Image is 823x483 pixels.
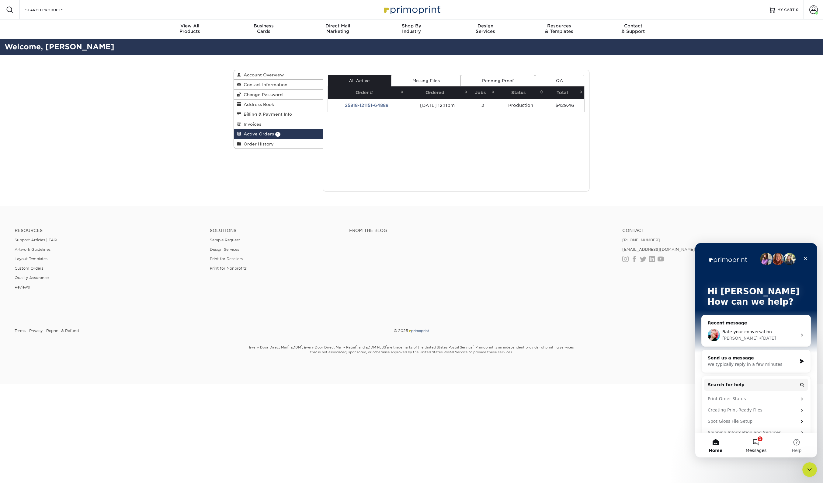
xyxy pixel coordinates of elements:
[535,75,584,86] a: QA
[210,238,240,242] a: Sample Request
[461,75,535,86] a: Pending Proof
[234,90,323,100] a: Change Password
[234,343,589,369] small: Every Door Direct Mail , EDDM , Every Door Direct Mail – Retail , and EDDM PLUS are trademarks of...
[210,257,243,261] a: Print for Resellers
[234,109,323,119] a: Billing & Payment Info
[15,285,30,289] a: Reviews
[545,86,584,99] th: Total
[234,80,323,89] a: Contact Information
[2,464,52,481] iframe: Google Customer Reviews
[469,86,496,99] th: Jobs
[301,19,375,39] a: Direct MailMarketing
[328,99,406,112] td: 25818-121151-64888
[802,462,817,477] iframe: Intercom live chat
[29,326,43,335] a: Privacy
[405,99,469,112] td: [DATE] 12:11pm
[448,19,522,39] a: DesignServices
[275,132,280,137] span: 1
[522,19,596,39] a: Resources& Templates
[545,99,584,112] td: $429.46
[15,228,201,233] h4: Resources
[408,328,429,333] img: Primoprint
[448,23,522,34] div: Services
[522,23,596,29] span: Resources
[241,112,292,117] span: Billing & Payment Info
[375,19,449,39] a: Shop ByIndustry
[153,19,227,39] a: View AllProducts
[210,247,239,252] a: Design Services
[234,119,323,129] a: Invoices
[241,102,274,107] span: Address Book
[15,257,47,261] a: Layout Templates
[278,326,545,335] div: © 2025
[15,266,43,271] a: Custom Orders
[496,99,545,112] td: Production
[596,23,670,29] span: Contact
[391,75,461,86] a: Missing Files
[241,82,287,87] span: Contact Information
[622,228,808,233] a: Contact
[241,122,261,127] span: Invoices
[381,3,442,16] img: Primoprint
[241,72,284,77] span: Account Overview
[349,228,606,233] h4: From the Blog
[469,99,496,112] td: 2
[227,19,301,39] a: BusinessCards
[46,326,79,335] a: Reprint & Refund
[227,23,301,34] div: Cards
[328,75,391,86] a: All Active
[234,100,323,109] a: Address Book
[301,345,302,348] sup: ®
[234,129,323,139] a: Active Orders 1
[15,326,26,335] a: Terms
[522,23,596,34] div: & Templates
[227,23,301,29] span: Business
[25,6,84,13] input: SEARCH PRODUCTS.....
[622,238,660,242] a: [PHONE_NUMBER]
[695,243,817,457] iframe: Intercom live chat
[301,23,375,34] div: Marketing
[405,86,469,99] th: Ordered
[234,70,323,80] a: Account Overview
[496,86,545,99] th: Status
[448,23,522,29] span: Design
[596,23,670,34] div: & Support
[234,139,323,149] a: Order History
[622,247,695,252] a: [EMAIL_ADDRESS][DOMAIN_NAME]
[301,23,375,29] span: Direct Mail
[241,131,274,136] span: Active Orders
[777,7,795,12] span: MY CART
[153,23,227,29] span: View All
[210,266,247,271] a: Print for Nonprofits
[241,142,274,146] span: Order History
[15,238,57,242] a: Support Articles | FAQ
[328,86,406,99] th: Order #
